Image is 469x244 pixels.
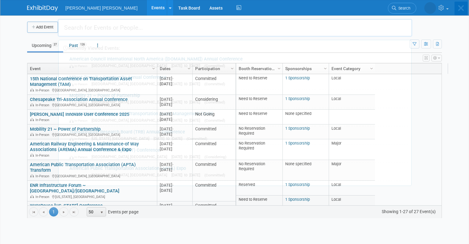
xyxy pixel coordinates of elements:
a: Transportation Research Board (TRB) Annual Conference In-Person [US_STATE], [GEOGRAPHIC_DATA] [DA... [66,126,408,144]
span: [GEOGRAPHIC_DATA], [GEOGRAPHIC_DATA] [92,82,170,86]
span: [DATE] to [DATE] [171,82,203,86]
span: [GEOGRAPHIC_DATA], [GEOGRAPHIC_DATA] [92,173,170,177]
span: In-Person [69,155,90,159]
span: [GEOGRAPHIC_DATA], [GEOGRAPHIC_DATA] [92,154,170,159]
span: In-Person [69,173,90,177]
a: North American Tunneling (NAT) Conference In-Person [GEOGRAPHIC_DATA], [GEOGRAPHIC_DATA] [DATE] t... [66,145,408,162]
span: (Committed) [204,118,225,123]
span: (Committed) [204,100,225,104]
span: (Committed) [187,137,207,141]
span: [GEOGRAPHIC_DATA], [GEOGRAPHIC_DATA] [92,118,170,123]
div: Recently Viewed Events: [62,40,408,53]
a: American Council International North America ([DOMAIN_NAME]) Annual Conference In-Person [GEOGRAP... [66,53,408,71]
a: American Public Transportation Association (APTA) Expo In-Person [GEOGRAPHIC_DATA], [GEOGRAPHIC_D... [66,163,408,181]
span: (Committed) [204,64,225,68]
span: [GEOGRAPHIC_DATA], [GEOGRAPHIC_DATA] [92,63,170,68]
span: In-Person [69,119,90,123]
span: In-Person [69,82,90,86]
a: Mobility 21 ~ Power of Partnership In-Person [GEOGRAPHIC_DATA], [GEOGRAPHIC_DATA] [DATE] to [DATE... [66,90,408,108]
span: [DATE] to [DATE] [171,154,203,159]
span: [DATE] to [DATE] [171,173,203,177]
span: In-Person [69,137,90,141]
input: Search for Events or People... [58,19,412,37]
span: [GEOGRAPHIC_DATA], [GEOGRAPHIC_DATA] [92,100,170,104]
a: 15th National Conference on Transportation Asset Management (TAM) In-Person [GEOGRAPHIC_DATA], [G... [66,108,408,126]
span: (Committed) [204,82,225,86]
a: MPact Transit + Community Annual Conference In-Person [GEOGRAPHIC_DATA], [GEOGRAPHIC_DATA] [DATE]... [66,72,408,90]
span: [DATE] to [DATE] [154,136,185,141]
span: (Considering) [204,155,226,159]
span: [DATE] to [DATE] [171,100,203,104]
span: [US_STATE], [GEOGRAPHIC_DATA] [92,136,152,141]
span: In-Person [69,100,90,104]
span: [DATE] to [DATE] [171,118,203,123]
span: (Committed) [204,173,225,177]
span: In-Person [69,64,90,68]
span: [DATE] to [DATE] [171,63,203,68]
